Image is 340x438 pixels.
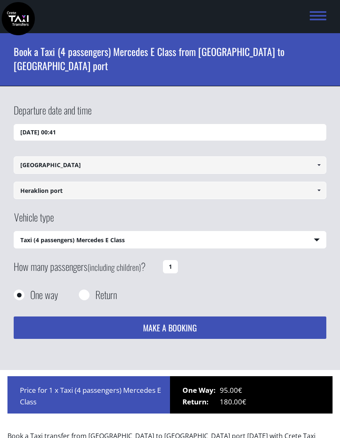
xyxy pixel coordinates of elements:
div: 95.00€ 180.00€ [170,376,333,414]
label: How many passengers ? [14,257,158,277]
span: Taxi (4 passengers) Mercedes E Class [14,231,326,249]
label: One way [30,290,58,300]
span: Return: [182,396,220,408]
span: One Way: [182,384,220,396]
h1: Book a Taxi (4 passengers) Mercedes E Class from [GEOGRAPHIC_DATA] to [GEOGRAPHIC_DATA] port [14,33,326,73]
a: Show All Items [312,156,326,174]
input: Select pickup location [14,156,326,174]
label: Return [95,290,117,300]
div: Price for 1 x Taxi (4 passengers) Mercedes E Class [7,376,170,414]
button: MAKE A BOOKING [14,316,326,339]
input: Select drop-off location [14,182,326,199]
small: (including children) [87,261,141,273]
label: Vehicle type [14,210,54,231]
a: Show All Items [312,182,326,199]
img: Crete Taxi Transfers | Book a Taxi transfer from Rethymnon city to Heraklion port | Crete Taxi Tr... [2,2,35,35]
a: Crete Taxi Transfers | Book a Taxi transfer from Rethymnon city to Heraklion port | Crete Taxi Tr... [2,13,35,22]
label: Departure date and time [14,103,92,124]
